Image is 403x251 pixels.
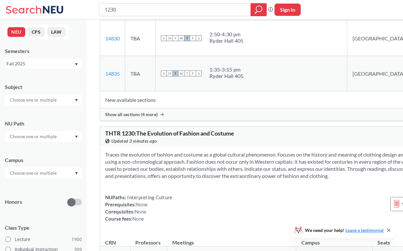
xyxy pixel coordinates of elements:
[105,112,158,117] span: Show all sections (4 more)
[126,194,172,200] span: Interpreting Culture
[209,73,244,79] div: Ryder Hall 405
[111,137,157,145] span: Updated 3 minutes ago
[28,27,45,37] button: CPS
[190,71,196,76] span: F
[173,71,178,76] span: T
[132,216,144,222] span: None
[184,71,190,76] span: T
[5,168,82,179] div: Dropdown arrow
[5,224,82,231] span: Class Type
[5,48,82,55] div: Semesters
[167,35,173,41] span: M
[130,233,167,246] th: Professors
[136,202,148,207] span: None
[305,228,384,233] span: We need your help!
[6,60,74,67] div: Fall 2025
[6,96,61,104] input: Choose one or multiple
[125,21,156,56] td: TBA
[345,227,384,233] a: Leave a testimonial
[190,35,196,41] span: F
[75,63,78,66] svg: Dropdown arrow
[5,198,22,206] p: Honors
[75,99,78,102] svg: Dropdown arrow
[161,35,167,41] span: S
[47,27,66,37] button: LAW
[209,31,244,38] div: 2:50 - 4:30 pm
[184,35,190,41] span: T
[209,38,244,44] div: Ryder Hall 405
[161,71,167,76] span: S
[209,66,244,73] div: 1:35 - 3:15 pm
[105,71,120,77] a: 14835
[173,35,178,41] span: T
[105,194,172,222] div: NUPaths: Prerequisites: Corequisites: Course fees:
[105,35,120,41] a: 14830
[135,209,146,214] span: None
[5,157,82,164] div: Campus
[178,35,184,41] span: W
[6,133,61,140] input: Choose one or multiple
[167,71,173,76] span: M
[178,71,184,76] span: W
[5,131,82,142] div: Dropdown arrow
[167,233,296,246] th: Meetings
[7,27,25,37] button: NEU
[196,35,202,41] span: S
[6,169,61,177] input: Choose one or multiple
[5,83,82,91] div: Subject
[196,71,202,76] span: S
[296,233,372,246] th: Campus
[75,136,78,138] svg: Dropdown arrow
[105,239,116,246] div: CRN
[6,235,82,244] label: Lecture
[251,3,267,16] div: magnifying glass
[274,4,301,16] button: Sign In
[5,59,82,69] div: Fall 2025Dropdown arrow
[125,56,156,91] td: TBA
[5,94,82,105] div: Dropdown arrow
[255,5,263,14] svg: magnifying glass
[5,120,82,127] div: NU Path
[72,236,82,243] span: 1900
[104,4,246,15] input: Class, professor, course number, "phrase"
[105,130,234,137] span: THTR 1230 : The Evolution of Fashion and Costume
[75,172,78,175] svg: Dropdown arrow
